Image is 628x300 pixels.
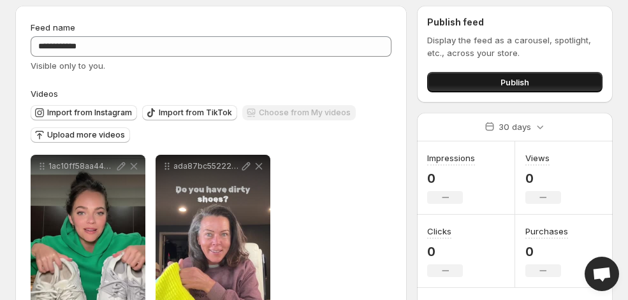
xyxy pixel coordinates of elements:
h3: Views [525,152,550,164]
p: 0 [427,171,475,186]
p: 30 days [499,120,531,133]
button: Import from TikTok [142,105,237,120]
p: 0 [525,244,568,259]
a: Open chat [585,257,619,291]
span: Feed name [31,22,75,32]
span: Import from TikTok [159,108,232,118]
button: Publish [427,72,602,92]
span: Videos [31,89,58,99]
p: Display the feed as a carousel, spotlight, etc., across your store. [427,34,602,59]
h3: Clicks [427,225,451,238]
h2: Publish feed [427,16,602,29]
p: 0 [427,244,463,259]
span: Visible only to you. [31,61,105,71]
p: 1ac10ff58aa44d37ad9dfaf9efcbf2a5HD-720p-30Mbps-49701188 [48,161,115,171]
span: Upload more videos [47,130,125,140]
h3: Purchases [525,225,568,238]
button: Upload more videos [31,127,130,143]
span: Publish [500,76,529,89]
span: Import from Instagram [47,108,132,118]
h3: Impressions [427,152,475,164]
p: ada87bc55222497ea95b17998a697376HD-720p-30Mbps-49701182 [173,161,240,171]
p: 0 [525,171,561,186]
button: Import from Instagram [31,105,137,120]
